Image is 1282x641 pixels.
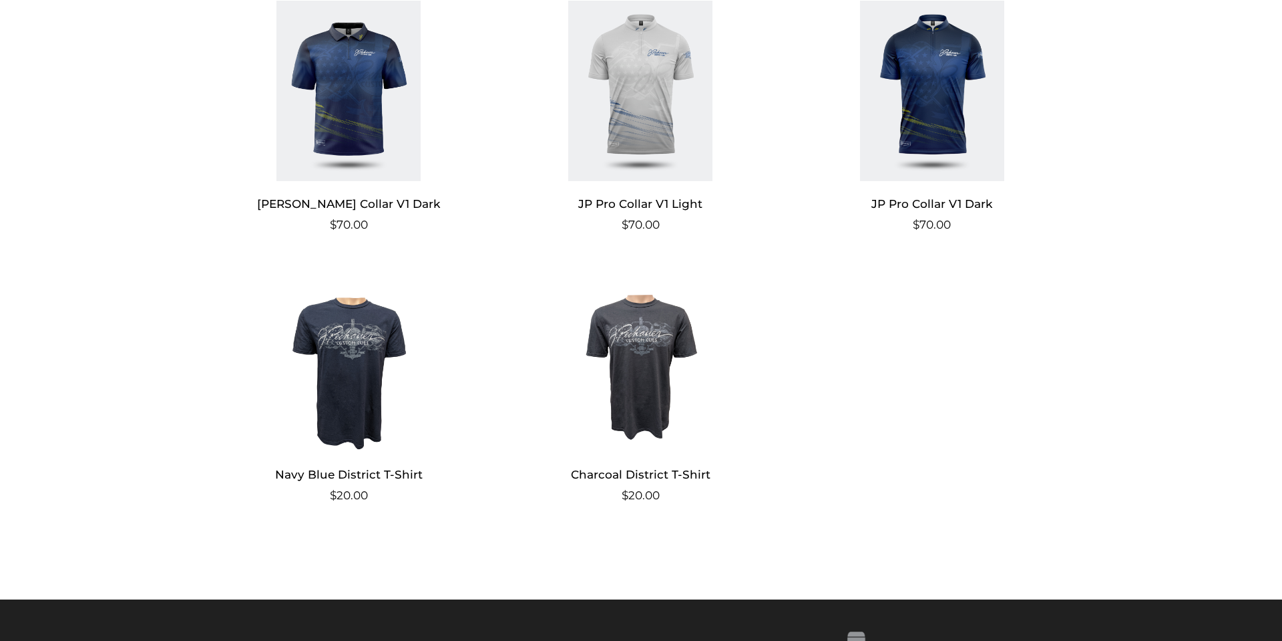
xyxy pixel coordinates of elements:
span: $ [330,218,337,231]
img: JP Polo Collar V1 Dark [219,1,479,181]
a: Navy Blue District T-Shirt $20.00 [219,271,479,505]
h2: JP Pro Collar V1 Dark [802,192,1062,217]
span: $ [622,218,628,231]
a: Charcoal District T-Shirt $20.00 [511,271,771,505]
a: JP Pro Collar V1 Light $70.00 [511,1,771,234]
bdi: 70.00 [330,218,368,231]
span: $ [330,489,337,502]
h2: JP Pro Collar V1 Light [511,192,771,217]
h2: Navy Blue District T-Shirt [219,463,479,487]
h2: [PERSON_NAME] Collar V1 Dark [219,192,479,217]
span: $ [622,489,628,502]
img: Charcoal District T-Shirt [511,271,771,452]
h2: Charcoal District T-Shirt [511,463,771,487]
a: JP Pro Collar V1 Dark $70.00 [802,1,1062,234]
img: JP Pro Collar V1 Light [511,1,771,181]
bdi: 20.00 [622,489,660,502]
span: $ [913,218,919,231]
bdi: 70.00 [913,218,951,231]
img: Navy Blue District T-Shirt [219,271,479,452]
a: [PERSON_NAME] Collar V1 Dark $70.00 [219,1,479,234]
bdi: 70.00 [622,218,660,231]
bdi: 20.00 [330,489,368,502]
img: JP Pro Collar V1 Dark [802,1,1062,181]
